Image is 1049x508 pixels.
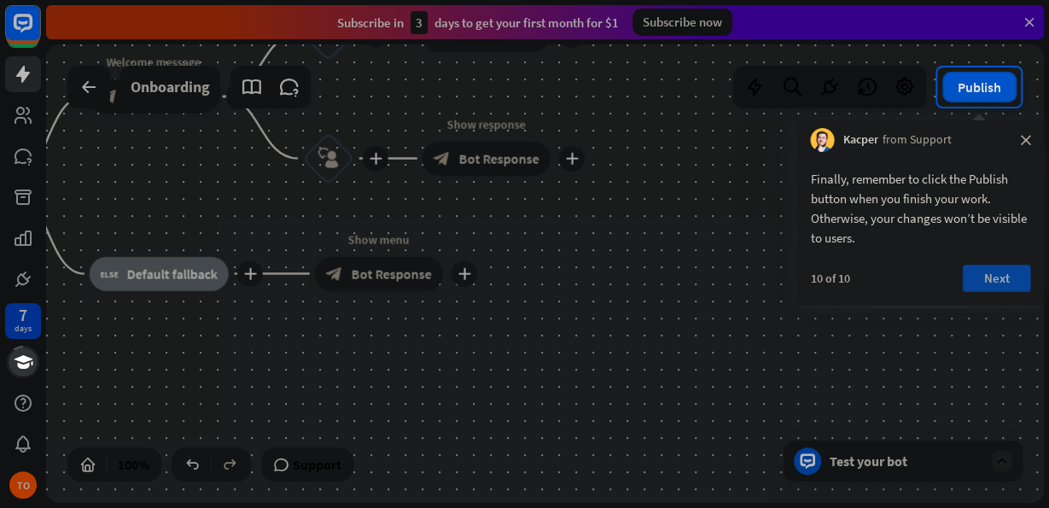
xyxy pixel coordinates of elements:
[1020,135,1030,145] i: close
[942,72,1017,102] button: Publish
[14,7,65,58] button: Open LiveChat chat widget
[842,131,877,149] span: Kacper
[810,271,849,286] div: 10 of 10
[882,131,951,149] span: from Support
[962,265,1030,292] button: Next
[810,169,1030,248] div: Finally, remember to click the Publish button when you finish your work. Otherwise, your changes ...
